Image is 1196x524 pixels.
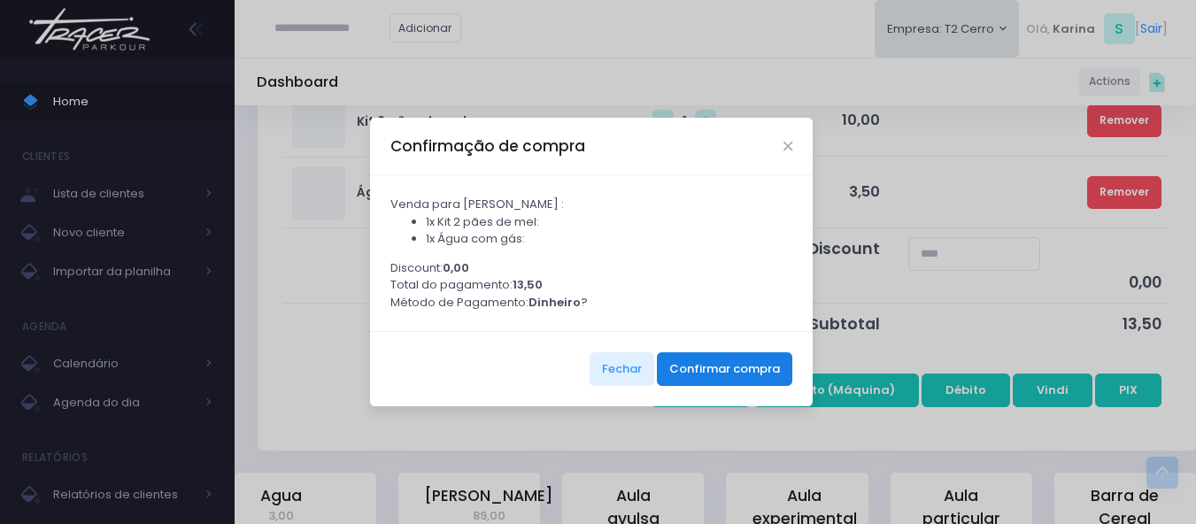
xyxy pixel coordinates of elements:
[426,213,793,231] li: 1x Kit 2 pães de mel:
[529,294,581,311] strong: Dinheiro
[443,259,469,276] strong: 0,00
[370,175,813,331] div: Venda para [PERSON_NAME] : Discount: Total do pagamento: Método de Pagamento: ?
[590,352,654,386] button: Fechar
[426,230,793,248] li: 1x Água com gás:
[390,135,585,158] h5: Confirmação de compra
[657,352,792,386] button: Confirmar compra
[513,276,543,293] strong: 13,50
[783,142,792,150] button: Close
